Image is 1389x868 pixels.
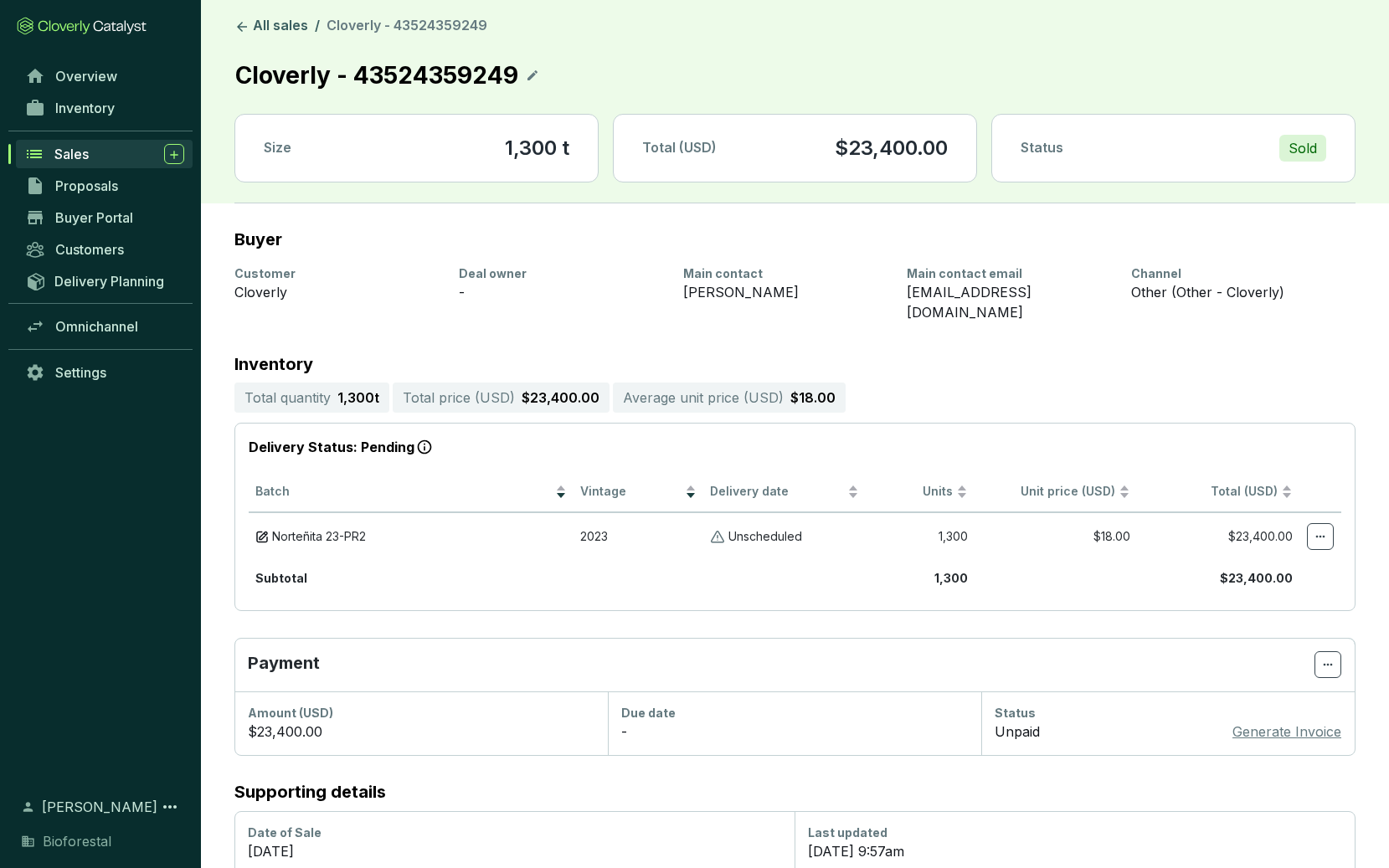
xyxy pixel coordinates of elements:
h2: Buyer [234,230,282,249]
p: Total price ( USD ) [403,388,515,408]
th: Units [866,472,974,513]
div: Deal owner [459,265,663,282]
span: Settings [55,364,106,381]
span: Proposals [55,177,118,194]
div: Channel [1131,265,1335,282]
a: Overview [17,62,193,90]
div: Other (Other - Cloverly) [1131,282,1335,302]
span: Batch [255,484,552,500]
b: 1,300 [934,571,968,585]
div: Main contact email [907,265,1111,282]
b: Subtotal [255,571,307,585]
p: 1,300 t [337,388,379,408]
div: [PERSON_NAME] [683,282,887,302]
p: Size [264,139,291,157]
td: $23,400.00 [1137,512,1299,560]
li: / [315,17,320,37]
span: Units [872,484,952,500]
span: Buyer Portal [55,209,133,226]
span: Total (USD) [1211,484,1278,498]
h2: Supporting details [234,783,1356,801]
a: Proposals [17,172,193,200]
p: Inventory [234,356,1356,372]
p: $23,400.00 [835,135,948,162]
div: [DATE] [248,841,781,861]
p: Generate Invoice [1232,722,1341,742]
p: Total quantity [244,388,331,408]
p: $23,400.00 [522,388,599,408]
img: Unscheduled [710,529,725,545]
th: Batch [249,472,574,513]
div: [EMAIL_ADDRESS][DOMAIN_NAME] [907,282,1111,322]
a: Customers [17,235,193,264]
div: Main contact [683,265,887,282]
div: Cloverly [234,282,439,302]
p: $18.00 [790,388,836,408]
p: Status [1021,139,1063,157]
p: Cloverly - 43524359249 [234,57,519,94]
a: Sales [16,140,193,168]
span: Norteñita 23-PR2 [272,529,366,545]
section: 1,300 t [505,135,569,162]
span: Delivery Planning [54,273,164,290]
img: draft [255,529,269,545]
span: Inventory [55,100,115,116]
span: Customers [55,241,124,258]
a: Settings [17,358,193,387]
td: 2023 [574,512,703,560]
div: Customer [234,265,439,282]
span: Omnichannel [55,318,138,335]
b: $23,400.00 [1220,571,1293,585]
span: Delivery date [710,484,844,500]
span: Cloverly - 43524359249 [327,17,487,33]
a: Omnichannel [17,312,193,341]
span: Total (USD) [642,139,717,156]
span: Overview [55,68,117,85]
th: Vintage [574,472,703,513]
div: Status [995,705,1341,722]
th: Delivery date [703,472,866,513]
p: Delivery Status: Pending [249,437,1341,459]
div: Due date [621,705,968,722]
a: Inventory [17,94,193,122]
p: - [621,722,627,742]
p: Unscheduled [728,529,802,545]
a: Delivery Planning [17,267,193,295]
div: $23,400.00 [248,722,594,742]
div: - [459,282,663,302]
span: [PERSON_NAME] [42,797,157,817]
a: Buyer Portal [17,203,193,232]
div: Date of Sale [248,824,781,841]
p: Average unit price ( USD ) [623,388,784,408]
td: 1,300 [866,512,974,560]
span: Unit price (USD) [1021,484,1115,498]
div: Last updated [808,824,1341,841]
span: Sales [54,146,89,162]
p: Unpaid [995,722,1040,742]
a: All sales [231,17,311,37]
span: Bioforestal [43,831,111,851]
span: Amount (USD) [248,706,333,720]
td: $18.00 [975,512,1137,560]
span: Vintage [580,484,682,500]
p: Payment [248,651,1314,678]
div: [DATE] 9:57am [808,841,1341,861]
